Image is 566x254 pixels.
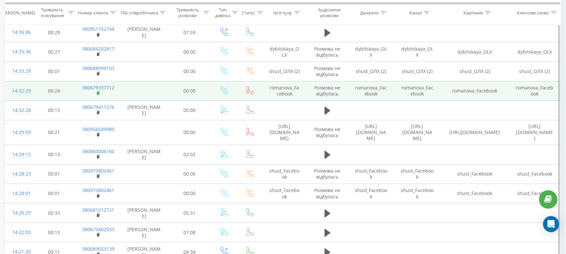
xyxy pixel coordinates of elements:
div: Номер клієнта [78,10,108,15]
div: 14:26:29 [12,206,26,219]
div: 14:28:01 [12,187,26,200]
td: [URL][DOMAIN_NAME] [348,120,394,145]
td: 00:00 [168,184,211,203]
td: [URL][DOMAIN_NAME] [509,120,561,145]
td: 00:13 [33,145,75,164]
td: 00:00 [168,81,211,101]
td: shust_Facebook [348,184,394,203]
td: 00:27 [33,42,75,62]
div: Аудіозапис розмови [313,7,346,18]
a: 380956549980 [82,126,114,132]
a: 380688999103 [82,65,114,71]
td: 05:00 [168,101,211,120]
span: Розмова не відбулась [315,187,341,199]
td: shust_Facebook [509,164,561,184]
td: [URL][DOMAIN_NAME] [441,120,509,145]
td: dybitskaya_OLX [441,42,509,62]
td: 00:00 [168,164,211,184]
div: 14:36:06 [12,26,26,39]
div: 14:28:23 [12,168,26,181]
td: [PERSON_NAME] [120,145,168,164]
td: 00:21 [33,120,75,145]
td: romanova_Facebook [394,81,441,101]
td: dybitskaya_OLX [509,42,561,62]
td: romanova_Facebook [348,81,394,101]
td: 01:08 [168,223,211,242]
div: ПІБ співробітника [121,10,158,15]
div: 14:32:28 [12,104,26,117]
td: 00:00 [168,62,211,81]
td: 00:00 [168,120,211,145]
td: dybitskaya_OLX [394,42,441,62]
td: [URL][DOMAIN_NAME] [262,120,307,145]
td: 00:33 [33,203,75,223]
td: 00:01 [33,62,75,81]
a: 380660006160 [82,148,114,154]
td: [PERSON_NAME] [120,223,168,242]
div: Кампанія [464,10,483,15]
div: Тип дзвінка [215,7,230,18]
td: [PERSON_NAME] [120,203,168,223]
div: Тривалість очікування [39,7,66,18]
td: shust_Facebook [441,164,509,184]
td: 00:13 [33,223,75,242]
td: romanova_Facebook [441,81,509,101]
td: shust_Facebook [394,184,441,203]
td: shust_ОЛХ (2) [509,62,561,81]
a: 380689053139 [82,246,114,252]
div: 14:29:15 [12,148,26,161]
div: 14:22:03 [12,226,26,239]
div: Канал [410,10,422,15]
span: Розмова не відбулась [315,46,341,58]
a: 380679337712 [82,84,114,91]
td: 05:31 [168,203,211,223]
td: [URL][DOMAIN_NAME] [394,120,441,145]
td: romanova_Facebook [509,81,561,101]
div: Open Intercom Messenger [543,216,559,232]
span: Розмова не відбулась [315,84,341,97]
td: 00:29 [33,23,75,42]
td: 00:00 [168,42,211,62]
a: 380973802461 [82,168,114,174]
span: Розмова не відбулась [315,65,341,77]
td: shust_Facebook [262,184,307,203]
td: shust_ОЛХ (2) [441,62,509,81]
a: 380673402033 [82,226,114,233]
td: shust_Facebook [394,164,441,184]
td: [PERSON_NAME] [120,23,168,42]
td: 02:02 [168,145,211,164]
div: [PERSON_NAME] [1,10,35,15]
div: Ключове слово [517,10,549,15]
span: Розмова не відбулась [315,126,341,138]
td: 00:24 [33,81,75,101]
td: shust_ОЛХ (2) [262,62,307,81]
td: shust_Facebook [441,184,509,203]
td: 00:01 [33,184,75,203]
div: Джерело [360,10,379,15]
a: 380973802461 [82,187,114,193]
div: Ім'я пулу [274,10,292,15]
div: 14:35:36 [12,45,26,58]
td: shust_Facebook [262,164,307,184]
td: 00:01 [33,164,75,184]
a: 380681012721 [82,207,114,213]
div: 14:33:29 [12,65,26,78]
span: Розмова не відбулась [315,168,341,180]
td: 00:13 [33,101,75,120]
td: shust_ОЛХ (2) [394,62,441,81]
div: Тривалість розмови [174,7,202,18]
td: shust_Facebook [509,184,561,203]
div: Статус [242,10,256,15]
td: [PERSON_NAME] [120,101,168,120]
td: shust_ОЛХ (2) [348,62,394,81]
a: 380684202817 [82,46,114,52]
a: 380679411576 [82,104,114,110]
td: 07:59 [168,23,211,42]
td: shust_Facebook [348,164,394,184]
td: romanova_Facebook [262,81,307,101]
td: dybitskaya_OLX [262,42,307,62]
div: 14:29:59 [12,126,26,139]
div: 14:32:29 [12,84,26,98]
td: dybitskaya_OLX [348,42,394,62]
a: 380951732744 [82,26,114,32]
